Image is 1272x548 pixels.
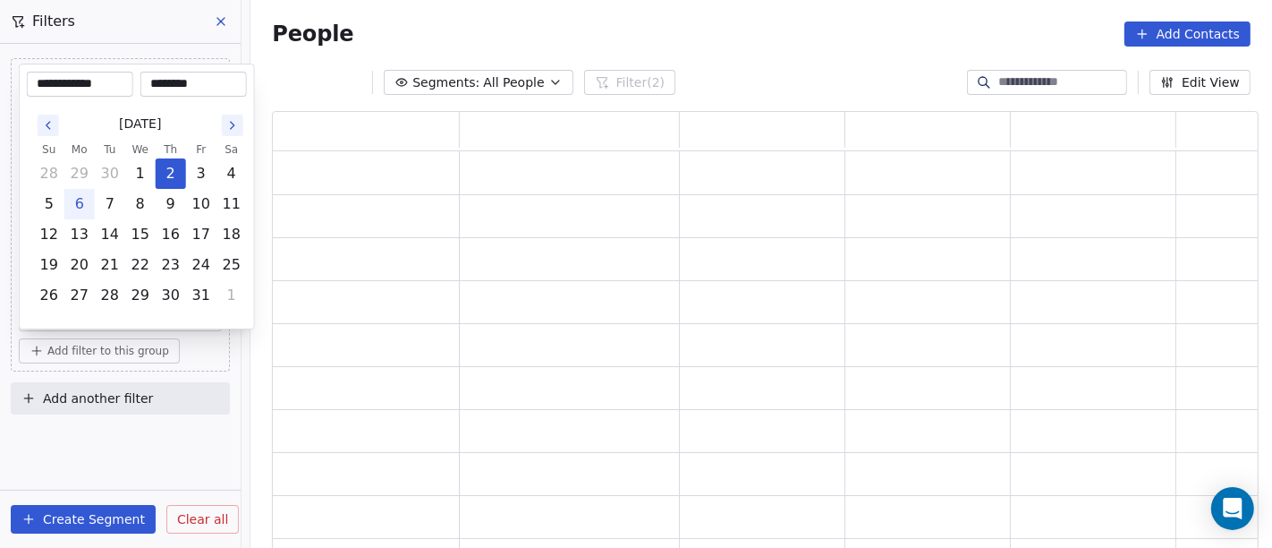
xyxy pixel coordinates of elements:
button: Saturday, October 25th, 2025 [217,251,246,279]
button: Monday, October 27th, 2025 [65,281,94,310]
th: Tuesday [95,141,125,158]
button: Friday, October 24th, 2025 [187,251,216,279]
button: Tuesday, October 28th, 2025 [96,281,124,310]
button: Sunday, October 5th, 2025 [35,190,64,218]
th: Thursday [156,141,186,158]
button: Friday, October 31st, 2025 [187,281,216,310]
button: Go to the Previous Month [38,115,59,136]
button: Today, Monday, October 6th, 2025 [65,190,94,218]
th: Friday [186,141,216,158]
table: October 2025 [34,141,247,311]
button: Wednesday, October 29th, 2025 [126,281,155,310]
th: Sunday [34,141,64,158]
button: Tuesday, September 30th, 2025 [96,159,124,188]
button: Saturday, October 4th, 2025 [217,159,246,188]
button: Tuesday, October 21st, 2025 [96,251,124,279]
button: Monday, September 29th, 2025 [65,159,94,188]
th: Monday [64,141,95,158]
button: Sunday, October 26th, 2025 [35,281,64,310]
button: Friday, October 10th, 2025 [187,190,216,218]
th: Wednesday [125,141,156,158]
button: Monday, October 20th, 2025 [65,251,94,279]
button: Tuesday, October 7th, 2025 [96,190,124,218]
button: Sunday, October 12th, 2025 [35,220,64,249]
button: Friday, October 17th, 2025 [187,220,216,249]
button: Thursday, October 16th, 2025 [157,220,185,249]
button: Wednesday, October 8th, 2025 [126,190,155,218]
button: Monday, October 13th, 2025 [65,220,94,249]
button: Sunday, September 28th, 2025 [35,159,64,188]
button: Wednesday, October 1st, 2025 [126,159,155,188]
button: Thursday, October 23rd, 2025 [157,251,185,279]
button: Go to the Next Month [222,115,243,136]
button: Wednesday, October 22nd, 2025 [126,251,155,279]
button: Thursday, October 30th, 2025 [157,281,185,310]
button: Friday, October 3rd, 2025 [187,159,216,188]
button: Thursday, October 9th, 2025 [157,190,185,218]
button: Saturday, October 11th, 2025 [217,190,246,218]
button: Saturday, October 18th, 2025 [217,220,246,249]
button: Saturday, November 1st, 2025 [217,281,246,310]
button: Sunday, October 19th, 2025 [35,251,64,279]
th: Saturday [216,141,247,158]
button: Thursday, October 2nd, 2025, selected [157,159,185,188]
button: Wednesday, October 15th, 2025 [126,220,155,249]
button: Tuesday, October 14th, 2025 [96,220,124,249]
span: [DATE] [119,115,161,133]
